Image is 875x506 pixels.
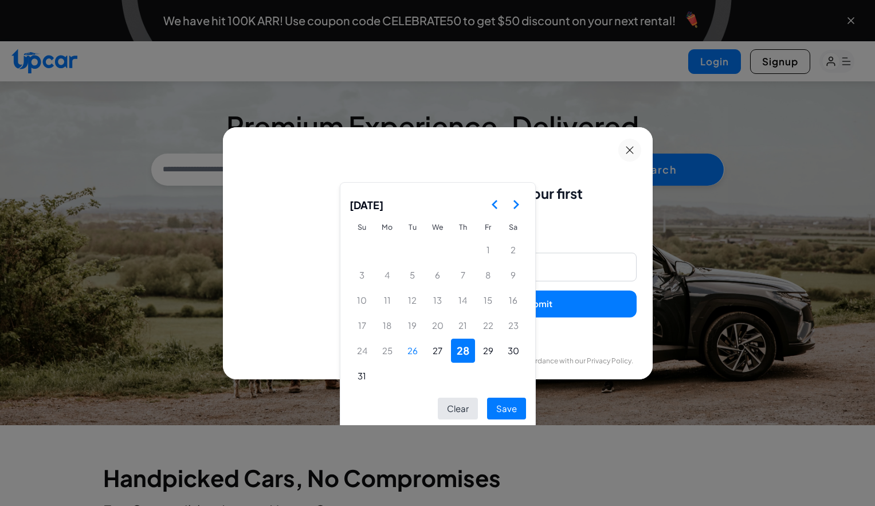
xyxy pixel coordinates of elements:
button: Go to the Previous Month [485,194,505,215]
th: Friday [476,217,501,237]
button: Today, Tuesday, August 26th, 2025 [401,339,425,363]
button: Saturday, August 23rd, 2025 [501,313,525,338]
button: Thursday, August 21st, 2025 [451,313,475,338]
th: Thursday [450,217,476,237]
button: Friday, August 15th, 2025 [476,288,500,312]
button: Clear [438,398,478,420]
button: Wednesday, August 6th, 2025 [426,263,450,287]
th: Tuesday [400,217,425,237]
button: Friday, August 8th, 2025 [476,263,500,287]
button: Saturday, August 9th, 2025 [501,263,525,287]
button: Monday, August 18th, 2025 [375,313,399,338]
h3: Save $30 on your first Upcar trip [438,184,636,221]
button: Sunday, August 17th, 2025 [350,313,374,338]
button: Monday, August 25th, 2025 [375,339,399,363]
button: Thursday, August 7th, 2025 [451,263,475,287]
th: Wednesday [425,217,450,237]
button: Sunday, August 24th, 2025 [350,339,374,363]
button: Go to the Next Month [505,194,526,215]
button: Monday, August 11th, 2025 [375,288,399,312]
button: Wednesday, August 13th, 2025 [426,288,450,312]
button: Tuesday, August 12th, 2025 [401,288,425,312]
button: Wednesday, August 27th, 2025 [426,339,450,363]
button: Tuesday, August 5th, 2025 [401,263,425,287]
img: Family enjoying car ride [223,127,423,379]
button: Tuesday, August 19th, 2025 [401,313,425,338]
button: Submit [438,291,636,317]
button: Save [487,398,526,420]
th: Monday [375,217,400,237]
p: Your email will be used in accordance with our Privacy Policy. [438,356,636,366]
button: Sunday, August 31st, 2025 [350,364,374,388]
table: August 2025 [350,217,526,389]
th: Sunday [350,217,375,237]
button: Saturday, August 2nd, 2025 [501,238,525,262]
button: Friday, August 29th, 2025 [476,339,500,363]
span: [DATE] [350,192,383,217]
button: Monday, August 4th, 2025 [375,263,399,287]
button: Sunday, August 3rd, 2025 [350,263,374,287]
button: Thursday, August 14th, 2025 [451,288,475,312]
button: Friday, August 22nd, 2025 [476,313,500,338]
button: Wednesday, August 20th, 2025 [426,313,450,338]
button: Saturday, August 16th, 2025 [501,288,525,312]
button: Friday, August 1st, 2025 [476,238,500,262]
button: Sunday, August 10th, 2025 [350,288,374,312]
th: Saturday [501,217,526,237]
button: Thursday, August 28th, 2025, selected [451,339,475,363]
button: Saturday, August 30th, 2025 [501,339,525,363]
